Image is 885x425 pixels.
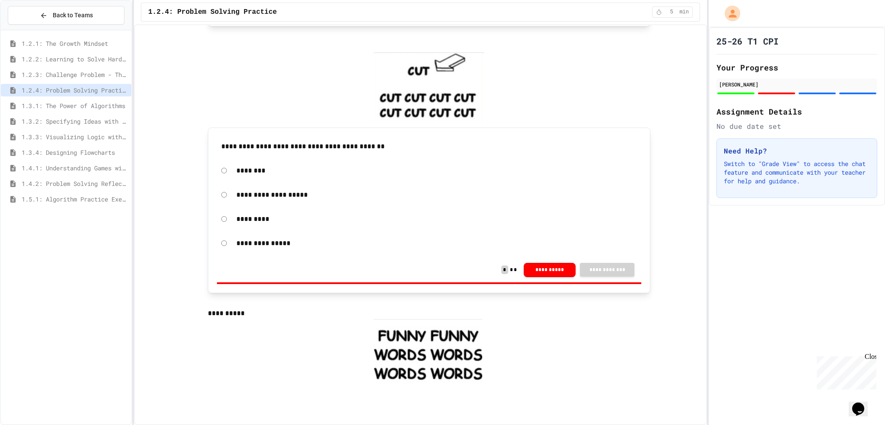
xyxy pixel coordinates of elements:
[679,9,689,16] span: min
[22,148,128,157] span: 1.3.4: Designing Flowcharts
[22,86,128,95] span: 1.2.4: Problem Solving Practice
[849,390,876,416] iframe: chat widget
[53,11,93,20] span: Back to Teams
[22,70,128,79] span: 1.2.3: Challenge Problem - The Bridge
[22,39,128,48] span: 1.2.1: The Growth Mindset
[22,101,128,110] span: 1.3.1: The Power of Algorithms
[719,80,875,88] div: [PERSON_NAME]
[716,35,779,47] h1: 25-26 T1 CPI
[665,9,678,16] span: 5
[22,54,128,64] span: 1.2.2: Learning to Solve Hard Problems
[22,132,128,141] span: 1.3.3: Visualizing Logic with Flowcharts
[716,121,877,131] div: No due date set
[22,117,128,126] span: 1.3.2: Specifying Ideas with Pseudocode
[813,353,876,390] iframe: chat widget
[724,146,870,156] h3: Need Help?
[8,6,124,25] button: Back to Teams
[22,163,128,173] span: 1.4.1: Understanding Games with Flowcharts
[148,7,277,17] span: 1.2.4: Problem Solving Practice
[3,3,60,55] div: Chat with us now!Close
[22,179,128,188] span: 1.4.2: Problem Solving Reflection
[716,61,877,73] h2: Your Progress
[724,160,870,185] p: Switch to "Grade View" to access the chat feature and communicate with your teacher for help and ...
[716,3,742,23] div: My Account
[22,195,128,204] span: 1.5.1: Algorithm Practice Exercises
[716,105,877,118] h2: Assignment Details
